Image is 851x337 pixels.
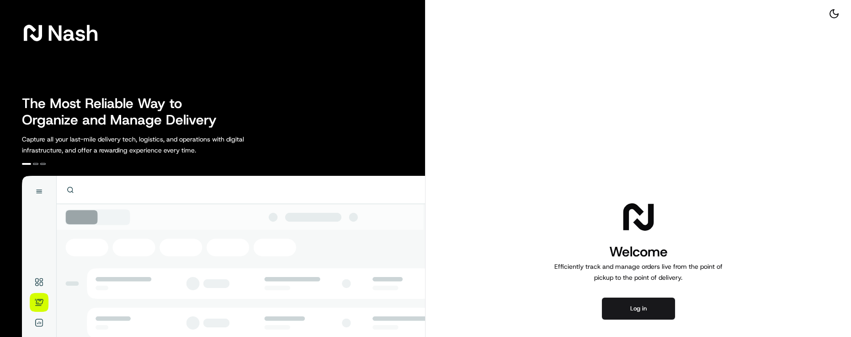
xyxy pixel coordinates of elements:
[48,24,98,42] span: Nash
[22,134,285,156] p: Capture all your last-mile delivery tech, logistics, and operations with digital infrastructure, ...
[602,298,675,320] button: Log in
[551,243,726,261] h1: Welcome
[22,95,227,128] h2: The Most Reliable Way to Organize and Manage Delivery
[551,261,726,283] p: Efficiently track and manage orders live from the point of pickup to the point of delivery.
